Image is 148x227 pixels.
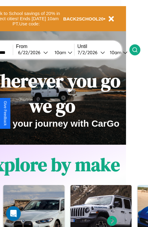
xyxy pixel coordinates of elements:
button: 10am [50,49,74,56]
div: 10am [52,50,68,55]
div: Give Feedback [3,101,7,126]
button: 10am [105,49,129,56]
div: 6 / 22 / 2026 [18,50,43,55]
div: Open Intercom Messenger [6,206,21,221]
button: 6/22/2026 [16,49,50,56]
b: BACK2SCHOOL20 [63,16,104,21]
label: From [16,44,74,49]
div: 7 / 2 / 2026 [78,50,100,55]
div: 10am [107,50,123,55]
label: Until [78,44,129,49]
